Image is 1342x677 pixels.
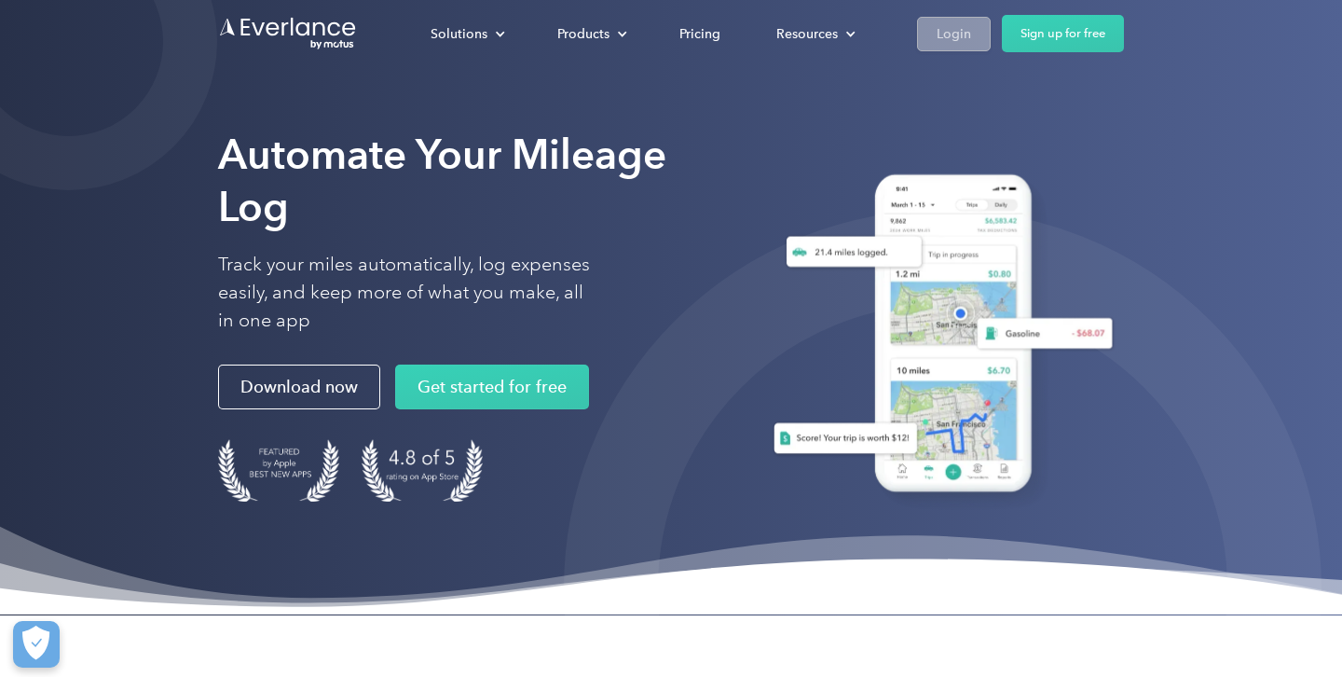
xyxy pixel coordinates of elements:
[1002,15,1124,52] a: Sign up for free
[218,439,339,502] img: Badge for Featured by Apple Best New Apps
[557,22,609,46] div: Products
[218,251,591,335] p: Track your miles automatically, log expenses easily, and keep more of what you make, all in one app
[218,130,666,231] strong: Automate Your Mileage Log
[758,18,870,50] div: Resources
[661,18,739,50] a: Pricing
[679,22,720,46] div: Pricing
[751,160,1124,514] img: Everlance, mileage tracker app, expense tracking app
[362,439,483,502] img: 4.9 out of 5 stars on the app store
[13,621,60,668] button: Cookies Settings
[218,16,358,51] a: Go to homepage
[431,22,487,46] div: Solutions
[395,365,589,409] a: Get started for free
[937,22,971,46] div: Login
[776,22,838,46] div: Resources
[412,18,520,50] div: Solutions
[917,17,991,51] a: Login
[218,365,380,409] a: Download now
[539,18,642,50] div: Products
